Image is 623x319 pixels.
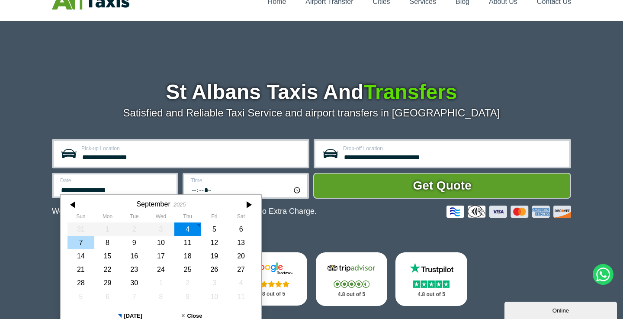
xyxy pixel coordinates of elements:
div: 02 October 2025 [174,276,201,290]
label: Date [60,178,171,183]
div: 09 October 2025 [174,290,201,303]
img: Tripadvisor [325,262,377,275]
div: 04 October 2025 [228,276,254,290]
img: Credit And Debit Cards [446,206,571,218]
h1: St Albans Taxis And [52,82,571,103]
div: September [136,200,170,208]
div: 12 September 2025 [201,236,228,249]
div: 16 September 2025 [121,249,148,263]
p: We Now Accept Card & Contactless Payment In [52,207,317,216]
div: 11 September 2025 [174,236,201,249]
div: 03 October 2025 [201,276,228,290]
div: 20 September 2025 [228,249,254,263]
div: 01 September 2025 [94,222,121,236]
div: 23 September 2025 [121,263,148,276]
div: 28 September 2025 [67,276,94,290]
div: 24 September 2025 [148,263,174,276]
button: Get Quote [313,173,571,199]
p: 4.8 out of 5 [245,289,298,300]
p: Satisfied and Reliable Taxi Service and airport transfers in [GEOGRAPHIC_DATA] [52,107,571,119]
div: 15 September 2025 [94,249,121,263]
img: Google [246,262,298,275]
div: 04 September 2025 [174,222,201,236]
div: 19 September 2025 [201,249,228,263]
div: 11 October 2025 [228,290,254,303]
div: 31 August 2025 [67,222,94,236]
div: 07 October 2025 [121,290,148,303]
div: 06 October 2025 [94,290,121,303]
div: 17 September 2025 [148,249,174,263]
div: 08 October 2025 [148,290,174,303]
div: 2025 [173,201,186,208]
div: 26 September 2025 [201,263,228,276]
div: 10 September 2025 [148,236,174,249]
div: 08 September 2025 [94,236,121,249]
th: Saturday [228,213,254,222]
img: Stars [413,280,450,288]
div: 27 September 2025 [228,263,254,276]
div: 06 September 2025 [228,222,254,236]
div: 18 September 2025 [174,249,201,263]
p: 4.8 out of 5 [325,289,378,300]
iframe: chat widget [504,300,619,319]
th: Monday [94,213,121,222]
div: 29 September 2025 [94,276,121,290]
a: Trustpilot Stars 4.8 out of 5 [395,252,467,306]
th: Wednesday [148,213,174,222]
label: Drop-off Location [343,146,564,151]
th: Thursday [174,213,201,222]
th: Friday [201,213,228,222]
div: 03 September 2025 [148,222,174,236]
p: 4.8 out of 5 [405,289,458,300]
th: Sunday [67,213,94,222]
div: 10 October 2025 [201,290,228,303]
img: Trustpilot [405,262,457,275]
label: Time [191,178,302,183]
div: 05 October 2025 [67,290,94,303]
span: Transfers [363,81,457,103]
a: Tripadvisor Stars 4.8 out of 5 [316,252,388,306]
div: 02 September 2025 [121,222,148,236]
img: Stars [334,280,369,288]
img: Stars [254,280,289,287]
div: 30 September 2025 [121,276,148,290]
th: Tuesday [121,213,148,222]
label: Pick-up Location [81,146,302,151]
span: The Car at No Extra Charge. [218,207,317,216]
div: 09 September 2025 [121,236,148,249]
div: 01 October 2025 [148,276,174,290]
a: Google Stars 4.8 out of 5 [236,252,308,306]
div: 13 September 2025 [228,236,254,249]
div: 14 September 2025 [67,249,94,263]
div: 05 September 2025 [201,222,228,236]
div: 22 September 2025 [94,263,121,276]
div: 21 September 2025 [67,263,94,276]
div: 25 September 2025 [174,263,201,276]
div: 07 September 2025 [67,236,94,249]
